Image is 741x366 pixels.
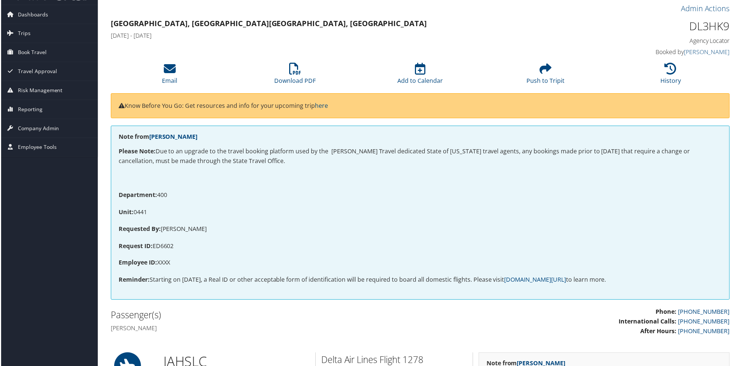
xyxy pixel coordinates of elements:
strong: Requested By: [118,225,160,234]
a: here [315,102,328,110]
a: [DOMAIN_NAME][URL] [505,276,567,285]
a: [PHONE_NUMBER] [679,318,731,326]
h2: Passenger(s) [110,310,415,322]
p: Know Before You Go: Get resources and info for your upcoming trip [118,101,723,111]
h4: Booked by [584,48,731,56]
strong: Request ID: [118,243,152,251]
a: Admin Actions [682,3,731,13]
a: Download PDF [274,67,316,85]
p: 0441 [118,208,723,218]
a: Push to Tripit [527,67,565,85]
p: 400 [118,191,723,201]
strong: International Calls: [620,318,678,326]
span: Risk Management [17,81,62,100]
strong: Reminder: [118,276,149,285]
span: Trips [17,24,29,43]
strong: Employee ID: [118,259,156,268]
span: Dashboards [17,5,47,24]
a: [PERSON_NAME] [685,48,731,56]
a: History [662,67,682,85]
a: [PHONE_NUMBER] [679,309,731,317]
strong: Note from [118,133,197,141]
p: ED6602 [118,242,723,252]
a: [PHONE_NUMBER] [679,328,731,336]
strong: [GEOGRAPHIC_DATA], [GEOGRAPHIC_DATA] [GEOGRAPHIC_DATA], [GEOGRAPHIC_DATA] [110,18,427,28]
p: XXXX [118,259,723,269]
a: Add to Calendar [398,67,443,85]
strong: Please Note: [118,148,155,156]
h4: [DATE] - [DATE] [110,32,573,40]
span: Company Admin [17,119,58,138]
strong: After Hours: [641,328,678,336]
strong: Phone: [657,309,678,317]
span: Employee Tools [17,138,56,157]
h4: [PERSON_NAME] [110,325,415,333]
a: [PERSON_NAME] [148,133,197,141]
h1: DL3HK9 [584,18,731,34]
h4: Agency Locator [584,37,731,45]
p: Due to an upgrade to the travel booking platform used by the [PERSON_NAME] Travel dedicated State... [118,147,723,166]
span: Book Travel [17,43,46,62]
span: Travel Approval [17,62,56,81]
span: Reporting [17,100,41,119]
strong: Unit: [118,209,133,217]
p: Starting on [DATE], a Real ID or other acceptable form of identification will be required to boar... [118,276,723,286]
a: Email [162,67,177,85]
p: [PERSON_NAME] [118,225,723,235]
strong: Department: [118,191,156,200]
